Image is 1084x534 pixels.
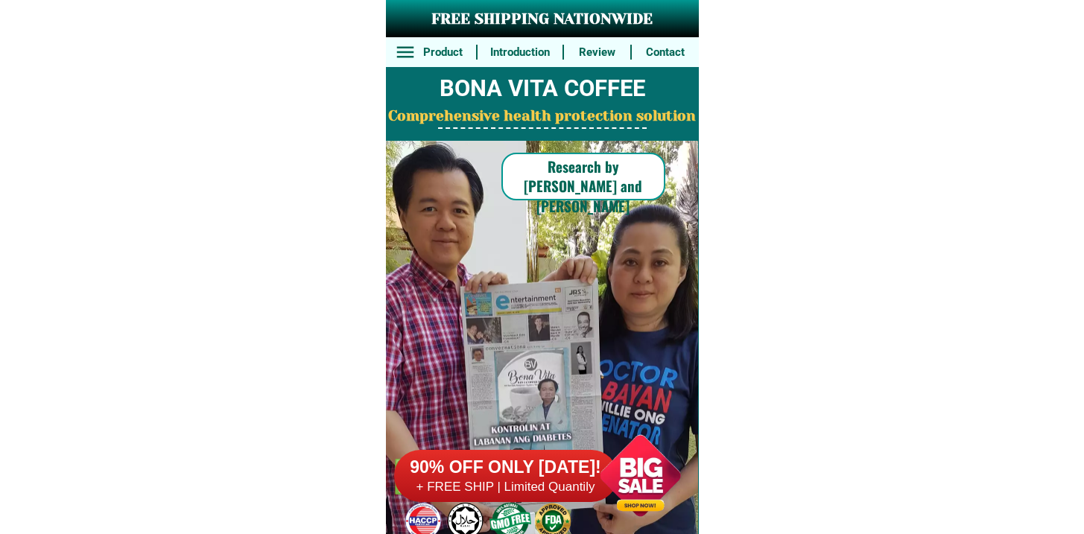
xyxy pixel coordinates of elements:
h6: Product [417,44,468,61]
h6: Review [572,44,623,61]
h2: BONA VITA COFFEE [386,71,699,107]
h6: Contact [640,44,691,61]
h2: Comprehensive health protection solution [386,106,699,127]
h6: 90% OFF ONLY [DATE]! [394,457,618,479]
h6: + FREE SHIP | Limited Quantily [394,479,618,495]
h6: Introduction [485,44,554,61]
h6: Research by [PERSON_NAME] and [PERSON_NAME] [501,156,665,216]
h3: FREE SHIPPING NATIONWIDE [386,8,699,31]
